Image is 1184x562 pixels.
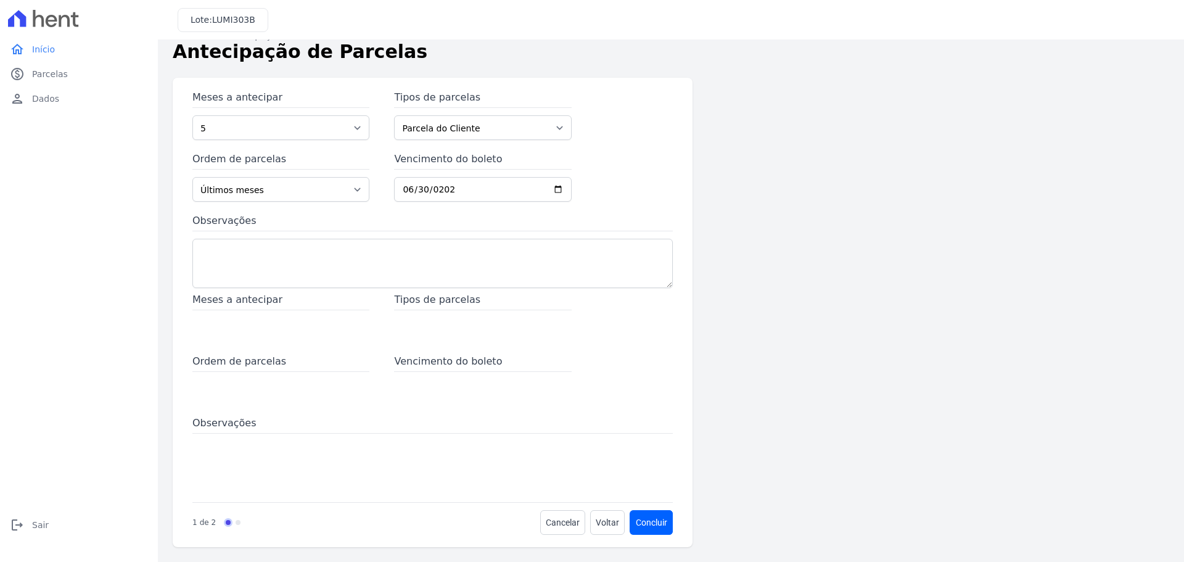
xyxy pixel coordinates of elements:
a: homeInício [5,37,153,62]
h3: Lote: [191,14,255,27]
span: Cancelar [546,516,580,529]
p: de 2 [200,517,216,528]
a: logoutSair [5,513,153,537]
label: Tipos de parcelas [394,90,571,108]
span: Tipos de parcelas [394,292,571,310]
span: Início [32,43,55,56]
i: logout [10,518,25,532]
a: Voltar [590,510,625,535]
button: Concluir [630,510,673,535]
a: personDados [5,86,153,111]
i: home [10,42,25,57]
i: person [10,91,25,106]
span: Observações [192,416,673,434]
i: paid [10,67,25,81]
p: 1 [192,517,197,528]
span: Voltar [596,516,619,529]
a: Avançar [630,510,673,535]
label: Ordem de parcelas [192,152,369,170]
span: Meses a antecipar [192,292,369,310]
span: LUMI303B [212,15,255,25]
span: Vencimento do boleto [394,354,571,372]
nav: Progress [192,510,240,535]
span: Dados [32,93,59,105]
label: Observações [192,213,673,231]
h1: Antecipação de Parcelas [173,38,1169,65]
span: Sair [32,519,49,531]
span: Parcelas [32,68,68,80]
label: Meses a antecipar [192,90,369,108]
label: Vencimento do boleto [394,152,571,170]
span: Ordem de parcelas [192,354,369,372]
a: paidParcelas [5,62,153,86]
a: Cancelar [540,510,585,535]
